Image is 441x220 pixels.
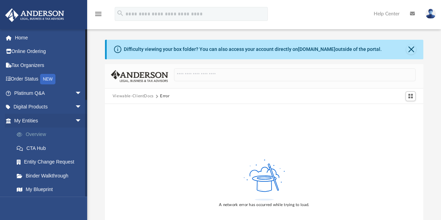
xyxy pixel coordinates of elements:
a: Online Ordering [5,45,92,59]
div: Difficulty viewing your box folder? You can also access your account directly on outside of the p... [124,46,382,53]
a: My Entitiesarrow_drop_down [5,114,92,128]
div: A network error has occurred while trying to load. [219,202,309,208]
div: Error [160,93,169,99]
img: User Pic [425,9,436,19]
a: [DOMAIN_NAME] [298,46,335,52]
a: Entity Change Request [10,155,92,169]
a: Tax Organizers [5,58,92,72]
button: Switch to Grid View [405,91,416,101]
a: Tax Due Dates [10,196,92,210]
a: My Blueprint [10,183,89,197]
a: Binder Walkthrough [10,169,92,183]
div: NEW [40,74,55,84]
img: Anderson Advisors Platinum Portal [3,8,66,22]
a: Overview [10,128,92,142]
a: Order StatusNEW [5,72,92,86]
a: CTA Hub [10,141,92,155]
a: Digital Productsarrow_drop_down [5,100,92,114]
span: arrow_drop_down [75,114,89,128]
a: Home [5,31,92,45]
button: Close [406,45,416,54]
a: Platinum Q&Aarrow_drop_down [5,86,92,100]
a: menu [94,13,102,18]
i: search [116,9,124,17]
input: Search files and folders [174,68,416,82]
span: arrow_drop_down [75,86,89,100]
span: arrow_drop_down [75,100,89,114]
button: Viewable-ClientDocs [113,93,154,99]
i: menu [94,10,102,18]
